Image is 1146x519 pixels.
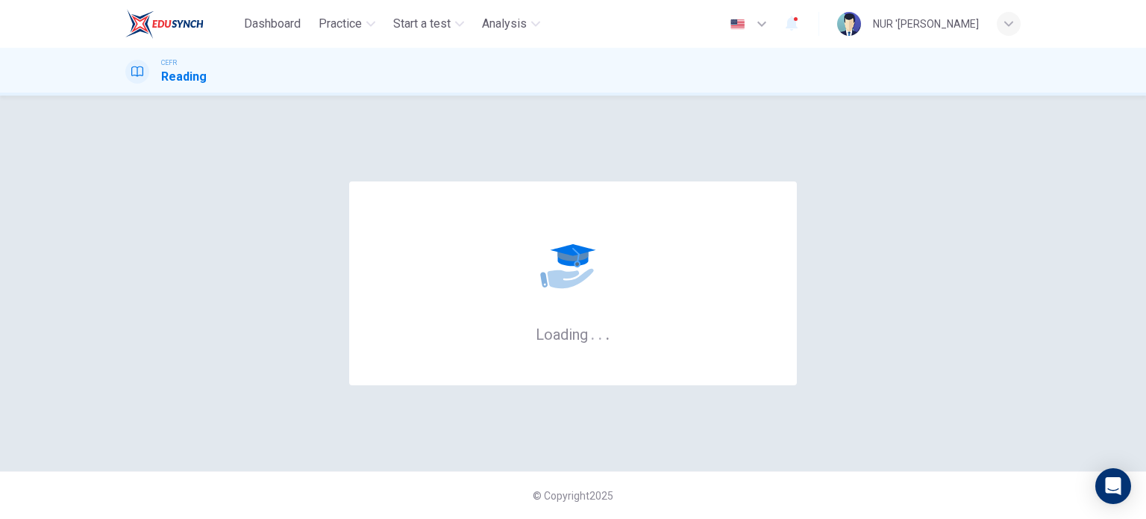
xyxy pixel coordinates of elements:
[605,320,610,345] h6: .
[393,15,451,33] span: Start a test
[125,9,238,39] a: EduSynch logo
[476,10,546,37] button: Analysis
[728,19,747,30] img: en
[161,58,177,68] span: CEFR
[319,15,362,33] span: Practice
[590,320,595,345] h6: .
[837,12,861,36] img: Profile picture
[873,15,979,33] div: NUR '[PERSON_NAME]
[598,320,603,345] h6: .
[533,490,613,502] span: © Copyright 2025
[161,68,207,86] h1: Reading
[536,324,610,344] h6: Loading
[482,15,527,33] span: Analysis
[244,15,301,33] span: Dashboard
[238,10,307,37] button: Dashboard
[1095,468,1131,504] div: Open Intercom Messenger
[387,10,470,37] button: Start a test
[125,9,204,39] img: EduSynch logo
[313,10,381,37] button: Practice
